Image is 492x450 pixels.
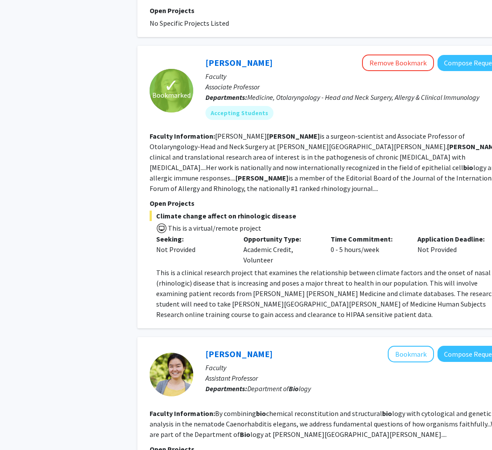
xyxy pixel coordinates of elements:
[240,430,250,439] b: Bio
[237,234,324,265] div: Academic Credit, Volunteer
[156,234,230,244] p: Seeking:
[205,106,273,120] mat-chip: Accepting Students
[167,224,261,232] span: This is a virtual/remote project
[289,384,299,393] b: Bio
[388,346,434,362] button: Add Yumi Kim to Bookmarks
[150,132,215,140] b: Faculty Information:
[156,244,230,255] div: Not Provided
[205,348,273,359] a: [PERSON_NAME]
[152,90,191,100] span: Bookmarked
[205,93,247,102] b: Departments:
[362,55,434,71] button: Remove Bookmark
[247,384,311,393] span: Department of logy
[463,163,473,172] b: bio
[236,174,288,182] b: [PERSON_NAME]
[150,19,229,27] span: No Specific Projects Listed
[267,132,320,140] b: [PERSON_NAME]
[417,234,492,244] p: Application Deadline:
[331,234,405,244] p: Time Commitment:
[150,409,215,418] b: Faculty Information:
[256,409,266,418] b: bio
[382,409,392,418] b: bio
[324,234,411,265] div: 0 - 5 hours/week
[205,57,273,68] a: [PERSON_NAME]
[164,81,179,90] span: ✓
[7,411,37,443] iframe: Chat
[243,234,318,244] p: Opportunity Type:
[205,384,247,393] b: Departments:
[247,93,479,102] span: Medicine, Otolaryngology - Head and Neck Surgery, Allergy & Clinical Immunology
